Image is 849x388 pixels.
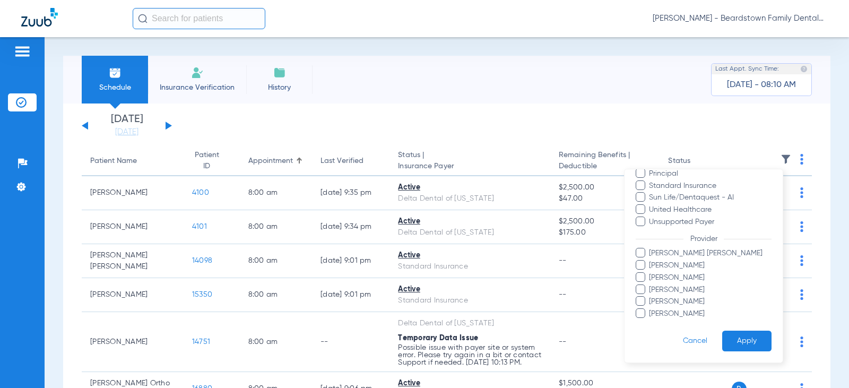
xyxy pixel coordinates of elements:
span: [PERSON_NAME] [PERSON_NAME] [648,248,772,259]
span: Standard Insurance [648,180,772,192]
span: [PERSON_NAME] [648,284,772,296]
span: Sun Life/Dentaquest - AI [648,192,772,203]
span: [PERSON_NAME] [648,260,772,271]
span: Provider [683,235,724,243]
span: [PERSON_NAME] [648,272,772,283]
span: United Healthcare [648,204,772,215]
span: [PERSON_NAME] [648,308,772,320]
span: Principal [648,168,772,179]
span: Unsupported Payer [648,217,772,228]
span: [PERSON_NAME] [648,296,772,307]
button: Apply [722,331,772,351]
button: Cancel [668,331,722,351]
